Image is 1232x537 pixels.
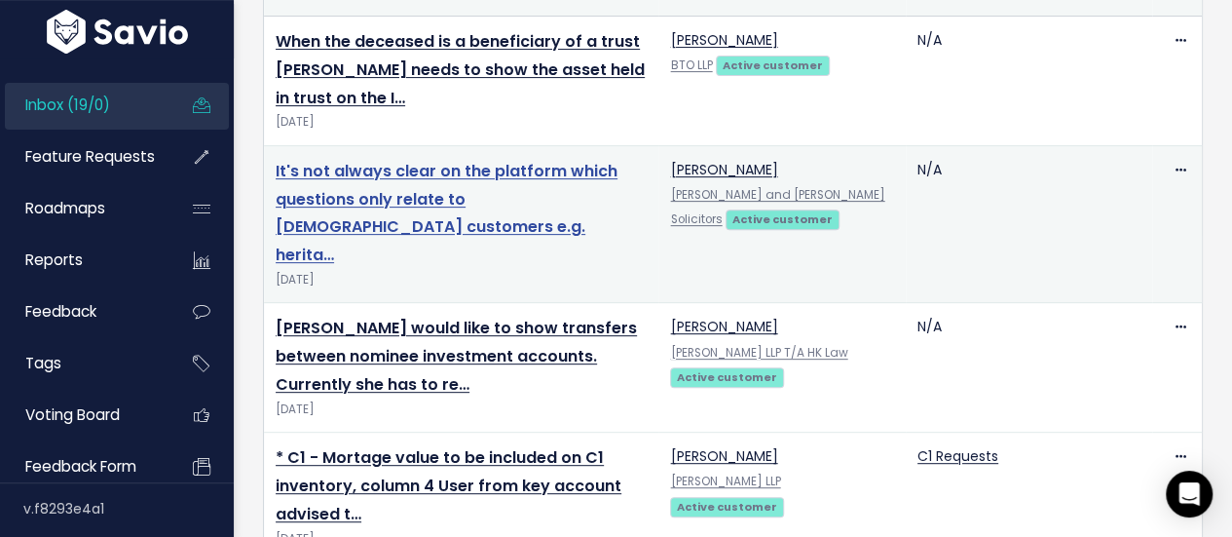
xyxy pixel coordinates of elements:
[670,30,777,50] a: [PERSON_NAME]
[5,289,162,334] a: Feedback
[25,404,120,425] span: Voting Board
[917,446,998,466] a: C1 Requests
[276,270,647,290] span: [DATE]
[670,58,712,73] a: BTO LLP
[732,211,833,227] strong: Active customer
[42,10,193,54] img: logo-white.9d6f32f41409.svg
[670,446,777,466] a: [PERSON_NAME]
[276,446,621,525] a: * C1 - Mortage value to be included on C1 inventory, column 4 User from key account advised t…
[670,474,780,489] a: [PERSON_NAME] LLP
[25,198,105,218] span: Roadmaps
[25,353,61,373] span: Tags
[670,496,783,516] a: Active customer
[5,341,162,386] a: Tags
[25,146,155,167] span: Feature Requests
[670,160,777,179] a: [PERSON_NAME]
[5,238,162,283] a: Reports
[5,83,162,128] a: Inbox (19/0)
[670,317,777,336] a: [PERSON_NAME]
[726,209,839,228] a: Active customer
[906,303,1152,433] td: N/A
[670,345,847,361] a: [PERSON_NAME] LLP T/A HK Law
[25,95,110,115] span: Inbox (19/0)
[276,112,647,133] span: [DATE]
[5,393,162,438] a: Voting Board
[723,58,823,73] strong: Active customer
[276,160,617,266] a: It's not always clear on the platform which questions only relate to [DEMOGRAPHIC_DATA] customers...
[1166,471,1213,518] div: Open Intercom Messenger
[5,444,162,489] a: Feedback form
[25,301,96,322] span: Feedback
[677,499,777,515] strong: Active customer
[276,400,647,420] span: [DATE]
[25,456,136,477] span: Feedback form
[5,186,162,231] a: Roadmaps
[25,249,83,270] span: Reports
[670,366,783,386] a: Active customer
[670,187,884,227] a: [PERSON_NAME] and [PERSON_NAME] Solicitors
[5,134,162,179] a: Feature Requests
[906,145,1152,303] td: N/A
[23,483,234,534] div: v.f8293e4a1
[276,30,645,109] a: When the deceased is a beneficiary of a trust [PERSON_NAME] needs to show the asset held in trust...
[906,17,1152,146] td: N/A
[276,317,637,396] a: [PERSON_NAME] would like to show transfers between nominee investment accounts. Currently she has...
[716,55,829,74] a: Active customer
[677,369,777,385] strong: Active customer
